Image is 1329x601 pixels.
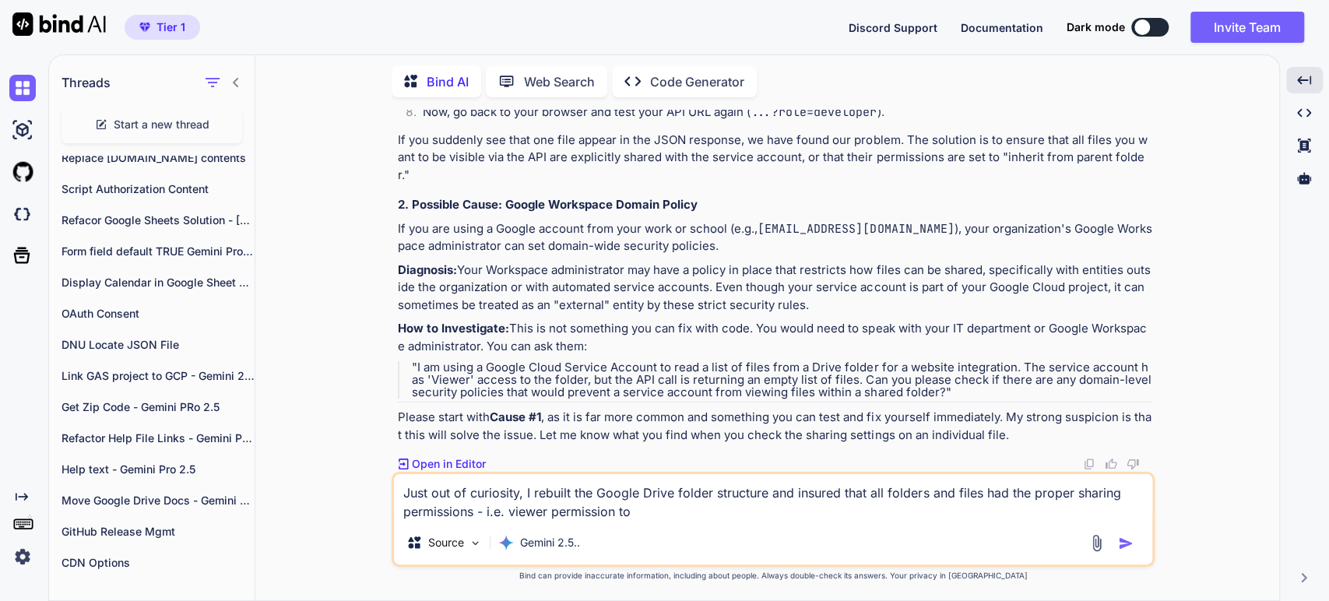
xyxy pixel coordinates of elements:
[428,535,464,550] p: Source
[62,306,255,322] p: OAuth Consent
[156,19,185,35] span: Tier 1
[398,262,1151,315] p: Your Workspace administrator may have a policy in place that restricts how files can be shared, s...
[62,493,255,508] p: Move Google Drive Docs - Gemini Pro 2.5
[62,73,111,92] h1: Threads
[1083,458,1095,470] img: copy
[1118,536,1134,551] img: icon
[62,368,255,384] p: Link GAS project to GCP - Gemini 2.5 Pro
[125,15,200,40] button: premiumTier 1
[1067,19,1125,35] span: Dark mode
[12,12,106,36] img: Bind AI
[410,104,1151,125] li: Now, go back to your browser and test your API URL again ( ).
[498,535,514,550] img: Gemini 2.5 Pro
[650,72,744,91] p: Code Generator
[524,72,595,91] p: Web Search
[751,104,877,120] code: ...?role=developer
[758,221,954,237] code: [EMAIL_ADDRESS][DOMAIN_NAME]
[62,555,255,571] p: CDN Options
[961,19,1043,36] button: Documentation
[1088,534,1106,552] img: attachment
[1105,458,1117,470] img: like
[412,456,486,472] p: Open in Editor
[62,150,255,166] p: Replace [DOMAIN_NAME] contents
[9,75,36,101] img: chat
[62,181,255,197] p: Script Authorization Content
[398,197,698,212] strong: 2. Possible Cause: Google Workspace Domain Policy
[490,409,541,424] strong: Cause #1
[9,543,36,570] img: settings
[9,159,36,185] img: githubLight
[62,275,255,290] p: Display Calendar in Google Sheet cells - Gemini Pro 2.5
[62,244,255,259] p: Form field default TRUE Gemini Pro 2.5
[62,431,255,446] p: Refactor Help File Links - Gemini Pro 2.5
[392,570,1155,582] p: Bind can provide inaccurate information, including about people. Always double-check its answers....
[398,321,509,336] strong: How to Investigate:
[9,117,36,143] img: ai-studio
[1127,458,1139,470] img: dislike
[961,21,1043,34] span: Documentation
[394,474,1152,521] textarea: Just out of curiosity, I rebuilt the Google Drive folder structure and insured that all folders a...
[520,535,580,550] p: Gemini 2.5..
[849,21,937,34] span: Discord Support
[398,409,1151,444] p: Please start with , as it is far more common and something you can test and fix yourself immediat...
[427,72,469,91] p: Bind AI
[62,213,255,228] p: Refacor Google Sheets Solution - [PERSON_NAME] 4
[139,23,150,32] img: premium
[62,462,255,477] p: Help text - Gemini Pro 2.5
[849,19,937,36] button: Discord Support
[398,132,1151,185] p: If you suddenly see that one file appear in the JSON response, we have found our problem. The sol...
[1190,12,1304,43] button: Invite Team
[398,220,1151,255] p: If you are using a Google account from your work or school (e.g., ), your organization's Google W...
[62,337,255,353] p: DNU Locate JSON File
[398,262,457,277] strong: Diagnosis:
[412,361,1151,399] p: "I am using a Google Cloud Service Account to read a list of files from a Drive folder for a webs...
[114,117,209,132] span: Start a new thread
[9,201,36,227] img: darkCloudIdeIcon
[62,524,255,539] p: GitHub Release Mgmt
[469,536,482,550] img: Pick Models
[62,399,255,415] p: Get Zip Code - Gemini PRo 2.5
[398,320,1151,355] p: This is not something you can fix with code. You would need to speak with your IT department or G...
